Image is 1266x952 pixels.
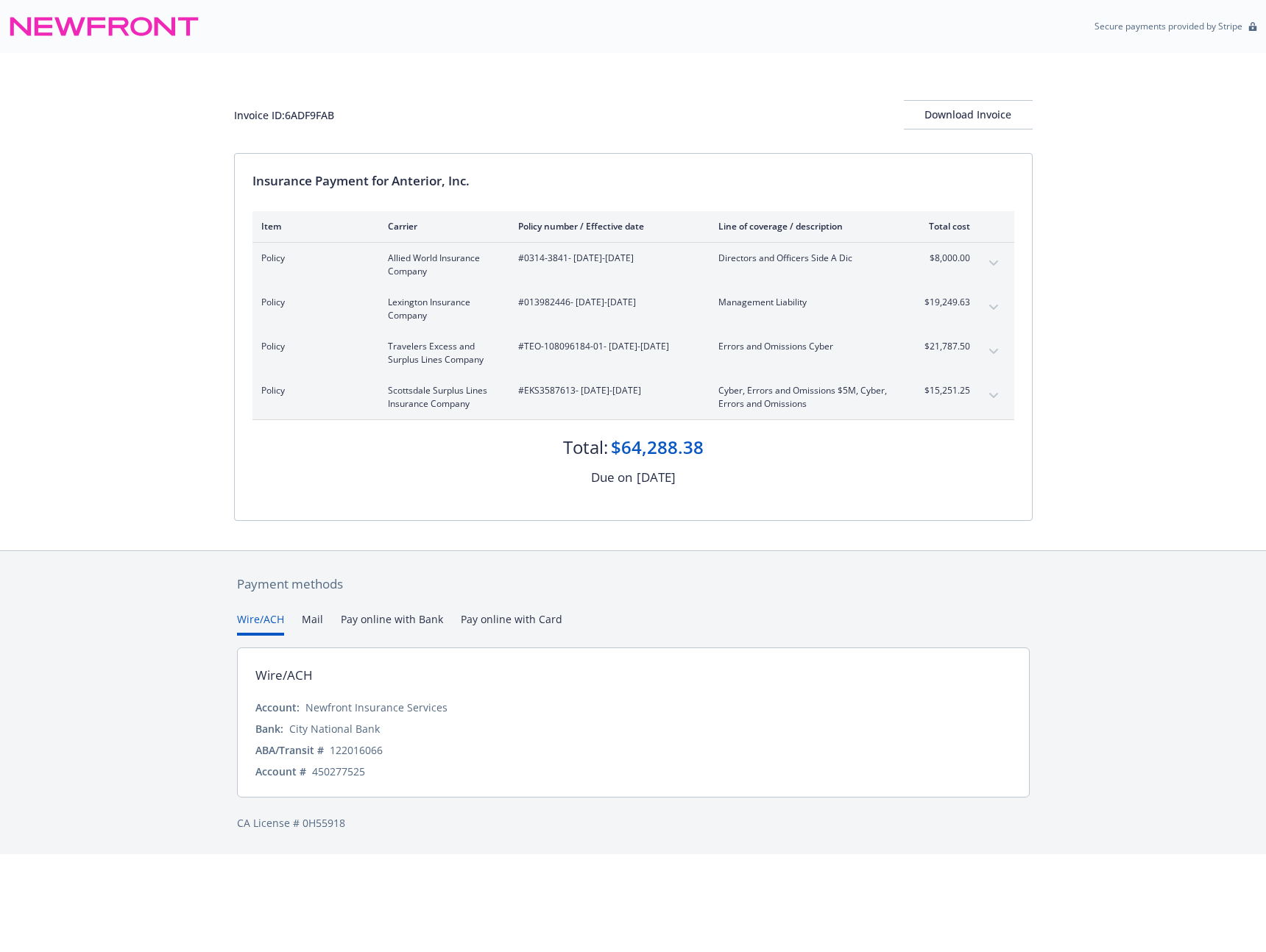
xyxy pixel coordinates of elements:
[261,384,364,397] span: Policy
[252,331,1014,375] div: PolicyTravelers Excess and Surplus Lines Company#TEO-108096184-01- [DATE]-[DATE]Errors and Omissi...
[982,340,1005,363] button: expand content
[982,252,1005,275] button: expand content
[461,611,562,636] button: Pay online with Card
[718,252,891,265] span: Directors and Officers Side A Dic
[1095,20,1242,32] p: Secure payments provided by Stripe
[388,252,495,278] span: Allied World Insurance Company
[518,296,695,309] span: #013982446 - [DATE]-[DATE]
[237,611,284,636] button: Wire/ACH
[255,764,306,779] div: Account #
[388,296,495,322] span: Lexington Insurance Company
[591,468,632,487] div: Due on
[718,296,891,309] span: Management Liability
[388,340,495,366] span: Travelers Excess and Surplus Lines Company
[388,384,495,411] span: Scottsdale Surplus Lines Insurance Company
[563,435,608,460] div: Total:
[915,220,970,232] div: Total cost
[718,384,891,411] span: Cyber, Errors and Omissions $5M, Cyber, Errors and Omissions
[261,220,364,232] div: Item
[302,611,323,636] button: Mail
[305,700,448,715] div: Newfront Insurance Services
[255,666,313,685] div: Wire/ACH
[237,815,1030,831] div: CA License # 0H55918
[904,100,1033,129] button: Download Invoice
[261,340,364,353] span: Policy
[718,220,891,232] div: Line of coverage / description
[252,287,1014,331] div: PolicyLexington Insurance Company#013982446- [DATE]-[DATE]Management Liability$19,249.63expand co...
[637,468,676,487] div: [DATE]
[341,611,443,636] button: Pay online with Bank
[518,384,695,397] span: #EKS3587613 - [DATE]-[DATE]
[252,375,1014,419] div: PolicyScottsdale Surplus Lines Insurance Company#EKS3587613- [DATE]-[DATE]Cyber, Errors and Omiss...
[255,721,283,736] div: Bank:
[289,721,380,736] div: City National Bank
[518,220,695,232] div: Policy number / Effective date
[904,101,1033,129] div: Download Invoice
[261,296,364,309] span: Policy
[915,340,970,353] span: $21,787.50
[982,384,1005,408] button: expand content
[330,742,383,758] div: 122016066
[611,435,704,460] div: $64,288.38
[718,340,891,353] span: Errors and Omissions Cyber
[255,742,324,758] div: ABA/Transit #
[915,296,970,309] span: $19,249.63
[388,220,495,232] div: Carrier
[252,243,1014,287] div: PolicyAllied World Insurance Company#0314-3841- [DATE]-[DATE]Directors and Officers Side A Dic$8,...
[915,252,970,265] span: $8,000.00
[252,171,1014,191] div: Insurance Payment for Anterior, Inc.
[237,575,1030,594] div: Payment methods
[982,296,1005,319] button: expand content
[312,764,365,779] div: 450277525
[518,340,695,353] span: #TEO-108096184-01 - [DATE]-[DATE]
[255,700,300,715] div: Account:
[261,252,364,265] span: Policy
[234,107,334,123] div: Invoice ID: 6ADF9FAB
[518,252,695,265] span: #0314-3841 - [DATE]-[DATE]
[915,384,970,397] span: $15,251.25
